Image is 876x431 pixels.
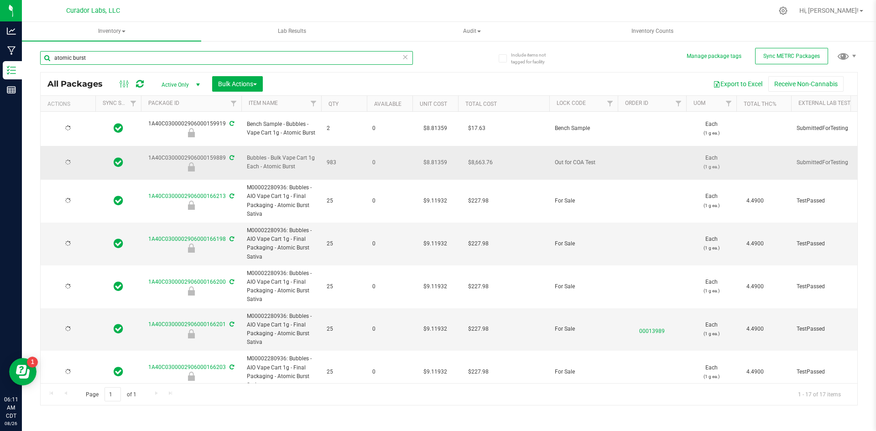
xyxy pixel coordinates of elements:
p: (1 g ea.) [692,129,731,137]
a: Lab Results [202,22,381,41]
span: M00002280936: Bubbles - AIO Vape Cart 1g - Final Packaging - Atomic Burst Sativa [247,269,316,304]
p: (1 g ea.) [692,162,731,171]
p: (1 g ea.) [692,286,731,295]
div: For Sale [140,286,243,296]
input: Search Package ID, Item Name, SKU, Lot or Part Number... [40,51,413,65]
div: Manage settings [777,6,789,15]
span: Sync from Compliance System [228,364,234,370]
a: 1A40C0300002906000166198 [148,236,226,242]
a: Sync Status [103,100,138,106]
span: For Sale [555,368,612,376]
span: 25 [327,282,361,291]
span: Out for COA Test [555,158,612,167]
td: $8.81359 [412,112,458,146]
a: Package ID [148,100,179,106]
span: 4.4900 [742,280,768,293]
span: In Sync [114,122,123,135]
input: 1 [104,387,121,401]
span: M00002280936: Bubbles - AIO Vape Cart 1g - Final Packaging - Atomic Burst Sativa [247,183,316,218]
button: Receive Non-Cannabis [768,76,844,92]
a: UOM [693,100,705,106]
p: (1 g ea.) [692,201,731,210]
span: Clear [402,51,408,63]
span: 0 [372,158,407,167]
span: Sync from Compliance System [228,120,234,127]
iframe: Resource center unread badge [27,357,38,368]
span: Inventory Counts [619,27,686,35]
span: In Sync [114,156,123,169]
p: (1 g ea.) [692,244,731,252]
a: Available [374,101,401,107]
p: (1 g ea.) [692,372,731,381]
a: 1A40C0300002906000166201 [148,321,226,327]
p: 06:11 AM CDT [4,395,18,420]
div: For Sale [140,244,243,253]
span: Bench Sample [555,124,612,133]
div: For Sale [140,372,243,381]
span: Sync METRC Packages [763,53,820,59]
a: 1A40C0300002906000166213 [148,193,226,199]
span: For Sale [555,325,612,333]
span: Each [692,120,731,137]
span: 25 [327,197,361,205]
span: 25 [327,368,361,376]
a: Filter [721,96,736,111]
span: 0 [372,124,407,133]
span: 0 [372,282,407,291]
span: Each [692,321,731,338]
span: 1 - 17 of 17 items [791,387,848,401]
inline-svg: Analytics [7,26,16,36]
span: In Sync [114,194,123,207]
span: Audit [383,22,561,41]
span: For Sale [555,197,612,205]
span: 0 [372,325,407,333]
span: 0 [372,368,407,376]
span: 00013989 [623,322,681,336]
button: Manage package tags [687,52,741,60]
span: Each [692,235,731,252]
span: Curador Labs, LLC [66,7,120,15]
span: $227.98 [464,194,493,208]
span: Sync from Compliance System [228,155,234,161]
span: 4.4900 [742,237,768,250]
a: Unit Cost [420,101,447,107]
a: Filter [226,96,241,111]
span: $227.98 [464,237,493,250]
a: Filter [671,96,686,111]
a: Filter [306,96,321,111]
span: 0 [372,239,407,248]
div: Actions [47,101,92,107]
a: Total Cost [465,101,497,107]
iframe: Resource center [9,358,36,385]
span: For Sale [555,239,612,248]
button: Sync METRC Packages [755,48,828,64]
span: For Sale [555,282,612,291]
span: 4.4900 [742,365,768,379]
div: 1A40C0300002906000159919 [140,119,243,137]
p: 08/26 [4,420,18,427]
p: (1 g ea.) [692,329,731,338]
div: Out for COA Test [140,162,243,171]
span: $227.98 [464,365,493,379]
a: Inventory [22,22,201,41]
span: $227.98 [464,322,493,336]
span: Each [692,363,731,381]
span: M00002280936: Bubbles - AIO Vape Cart 1g - Final Packaging - Atomic Burst Sativa [247,226,316,261]
span: 983 [327,158,361,167]
td: $9.11932 [412,351,458,394]
span: 25 [327,325,361,333]
span: 4.4900 [742,194,768,208]
span: Hi, [PERSON_NAME]! [799,7,859,14]
div: For Sale [140,329,243,338]
span: Sync from Compliance System [228,193,234,199]
a: Item Name [249,100,278,106]
span: Bulk Actions [218,80,257,88]
td: $9.11932 [412,308,458,351]
a: Lock Code [557,100,586,106]
a: 1A40C0300002906000166203 [148,364,226,370]
button: Bulk Actions [212,76,263,92]
span: Each [692,192,731,209]
td: $9.11932 [412,180,458,223]
a: Inventory Counts [563,22,742,41]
